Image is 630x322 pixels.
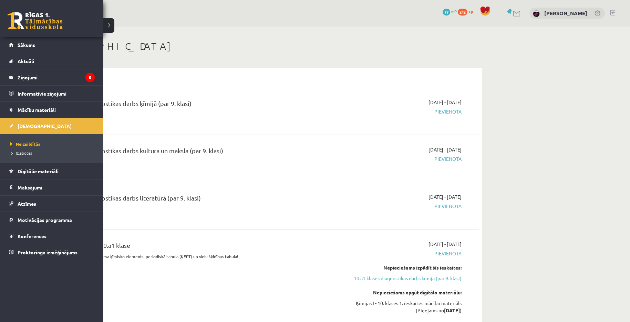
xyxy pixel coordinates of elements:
a: Rīgas 1. Tālmācības vidusskola [8,12,63,29]
div: Nepieciešams izpildīt šīs ieskaites: [332,264,462,271]
a: Neizpildītās [9,141,96,147]
div: 10.a1 klases diagnostikas darbs literatūrā (par 9. klasi) [52,193,321,206]
strong: [DATE] [444,307,460,313]
a: [PERSON_NAME] [544,10,587,17]
a: Proktoringa izmēģinājums [9,244,95,260]
span: Motivācijas programma [18,217,72,223]
span: [DATE] - [DATE] [428,193,462,201]
a: Motivācijas programma [9,212,95,228]
a: Informatīvie ziņojumi [9,86,95,101]
span: Pievienota [332,155,462,163]
a: Mācību materiāli [9,102,95,118]
a: 242 xp [458,9,476,14]
a: [DEMOGRAPHIC_DATA] [9,118,95,134]
span: Mācību materiāli [18,107,56,113]
legend: Informatīvie ziņojumi [18,86,95,101]
span: Digitālie materiāli [18,168,59,174]
div: Ķīmija 1. ieskaite 10.a1 klase [52,241,321,253]
legend: Ziņojumi [18,69,95,85]
a: Ziņojumi5 [9,69,95,85]
span: Izlabotās [9,150,32,156]
span: Konferences [18,233,47,239]
span: Pievienota [332,108,462,115]
h1: [DEMOGRAPHIC_DATA] [41,40,482,52]
a: Konferences [9,228,95,244]
div: Nepieciešams apgūt digitālo materiālu: [332,289,462,296]
a: 10.a1 klases diagnostikas darbs ķīmijā (par 9. klasi) [332,275,462,282]
a: Atzīmes [9,196,95,212]
a: Aktuāli [9,53,95,69]
a: Sākums [9,37,95,53]
legend: Maksājumi [18,179,95,195]
a: Maksājumi [9,179,95,195]
a: Digitālie materiāli [9,163,95,179]
span: xp [468,9,473,14]
div: 10.a1 klases diagnostikas darbs kultūrā un mākslā (par 9. klasi) [52,146,321,159]
a: Izlabotās [9,150,96,156]
span: mP [451,9,457,14]
p: Pildot ieskaiti ir nepieciešama ķīmisko elementu periodiskā tabula (ĶEPT) un vielu šķīdības tabula! [52,253,321,260]
div: Ķīmijas I - 10. klases 1. ieskaites mācību materiāls (Pieejams no ) [332,300,462,314]
span: [DATE] - [DATE] [428,241,462,248]
span: 242 [458,9,467,16]
span: Pievienota [332,250,462,257]
span: [DATE] - [DATE] [428,146,462,153]
span: Pievienota [332,203,462,210]
span: Sākums [18,42,35,48]
span: Aktuāli [18,58,34,64]
span: Neizpildītās [9,141,40,147]
a: 77 mP [443,9,457,14]
i: 5 [85,73,95,82]
span: Atzīmes [18,201,36,207]
span: Proktoringa izmēģinājums [18,249,78,255]
div: 10.a1 klases diagnostikas darbs ķīmijā (par 9. klasi) [52,99,321,111]
span: [DEMOGRAPHIC_DATA] [18,123,72,129]
span: 77 [443,9,450,16]
img: Aivars Brālis [533,10,540,17]
span: [DATE] - [DATE] [428,99,462,106]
